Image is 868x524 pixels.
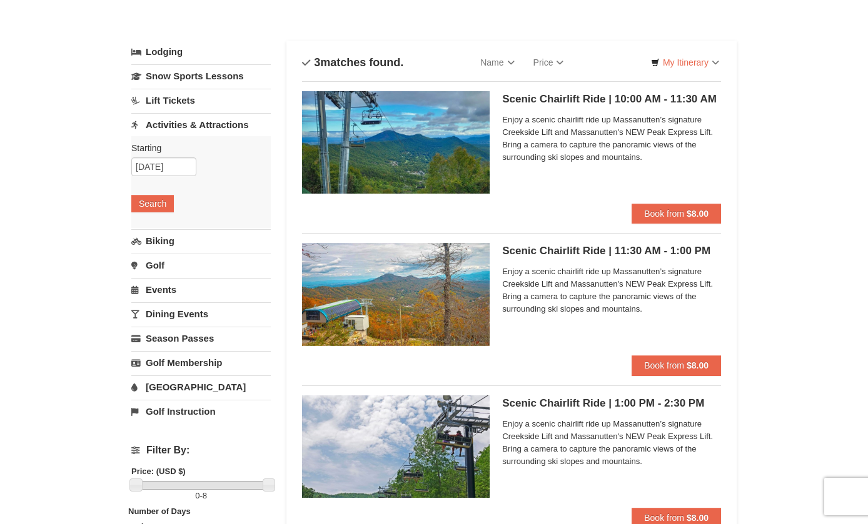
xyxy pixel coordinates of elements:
a: Activities & Attractions [131,113,271,136]
strong: $8.00 [687,513,709,523]
h5: Scenic Chairlift Ride | 11:30 AM - 1:00 PM [502,245,721,257]
span: Enjoy a scenic chairlift ride up Massanutten’s signature Creekside Lift and Massanutten's NEW Pea... [502,265,721,315]
span: 8 [203,491,207,500]
a: Lift Tickets [131,89,271,112]
img: 24896431-9-664d1467.jpg [302,395,490,498]
strong: $8.00 [687,360,709,370]
a: Name [471,50,523,75]
a: My Itinerary [643,53,727,72]
span: 3 [314,56,320,69]
span: 0 [195,491,199,500]
button: Book from $8.00 [632,355,721,375]
button: Book from $8.00 [632,204,721,224]
h5: Scenic Chairlift Ride | 1:00 PM - 2:30 PM [502,397,721,410]
a: Snow Sports Lessons [131,64,271,87]
h4: Filter By: [131,445,271,456]
span: Enjoy a scenic chairlift ride up Massanutten’s signature Creekside Lift and Massanutten's NEW Pea... [502,418,721,468]
span: Book from [644,513,684,523]
label: Starting [131,142,261,154]
h5: Scenic Chairlift Ride | 10:00 AM - 11:30 AM [502,93,721,106]
strong: Price: (USD $) [131,467,186,476]
a: Biking [131,229,271,252]
a: Price [524,50,573,75]
img: 24896431-13-a88f1aaf.jpg [302,243,490,345]
img: 24896431-1-a2e2611b.jpg [302,91,490,194]
a: Golf Membership [131,351,271,374]
strong: Number of Days [128,507,191,516]
a: Season Passes [131,327,271,350]
button: Search [131,195,174,212]
strong: $8.00 [687,209,709,219]
span: Book from [644,209,684,219]
a: Dining Events [131,302,271,325]
label: - [131,490,271,502]
a: Events [131,278,271,301]
a: [GEOGRAPHIC_DATA] [131,375,271,398]
a: Golf [131,254,271,277]
span: Enjoy a scenic chairlift ride up Massanutten’s signature Creekside Lift and Massanutten's NEW Pea... [502,114,721,164]
span: Book from [644,360,684,370]
h4: matches found. [302,56,403,69]
a: Lodging [131,41,271,63]
a: Golf Instruction [131,400,271,423]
